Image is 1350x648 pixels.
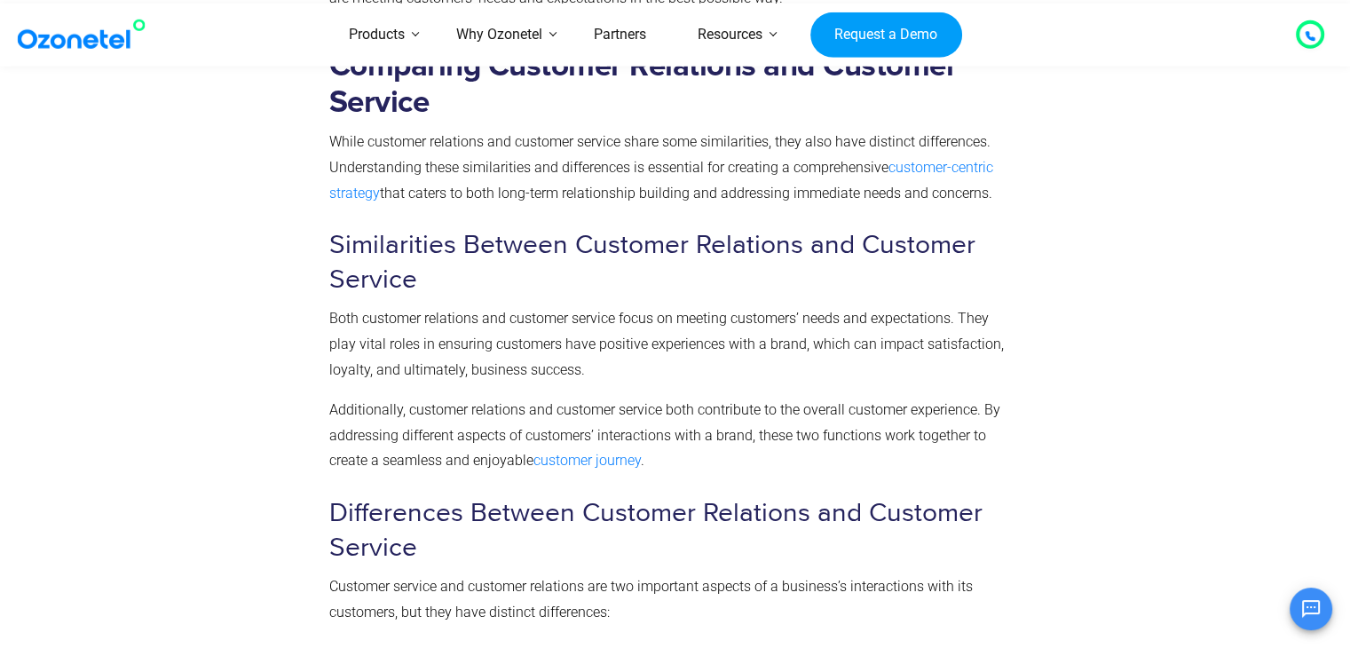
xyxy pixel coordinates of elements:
span: that caters to both long-term relationship building and addressing immediate needs and concerns. [380,185,992,202]
h3: Differences Between Customer Relations and Customer Service [329,496,1014,565]
a: Products [323,4,430,67]
a: Request a Demo [810,12,962,58]
b: Comparing Customer Relations and Customer Service [329,51,958,118]
button: Open chat [1290,588,1332,630]
a: Resources [672,4,788,67]
span: Additionally, customer relations and customer service both contribute to the overall customer exp... [329,401,1000,470]
span: Customer service and customer relations are two important aspects of a business’s interactions wi... [329,578,973,620]
a: Why Ozonetel [430,4,568,67]
a: Partners [568,4,672,67]
span: . [641,452,644,469]
a: customer journey [533,452,641,469]
span: While customer relations and customer service share some similarities, they also have distinct di... [329,133,991,176]
a: customer-centric strategy [329,159,993,202]
span: Both customer relations and customer service focus on meeting customers’ needs and expectations. ... [329,310,1004,378]
h3: Similarities Between Customer Relations and Customer Service [329,228,1014,297]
